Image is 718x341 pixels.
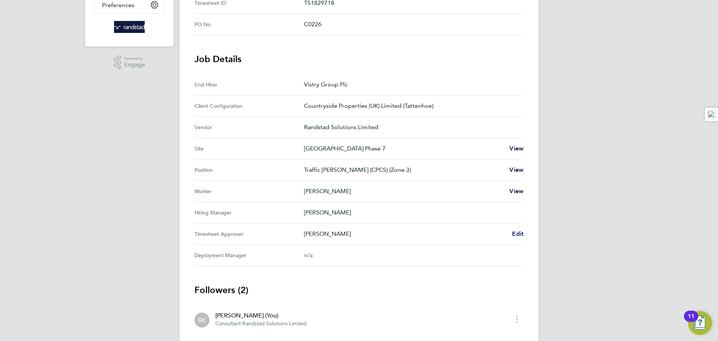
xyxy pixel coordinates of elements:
[194,284,524,296] h3: Followers (2)
[194,53,524,65] h3: Job Details
[304,101,518,110] p: Countryside Properties (UK) Limited (Tattenhoe)
[688,316,694,326] div: 11
[509,144,524,153] a: View
[124,55,145,62] span: Powered by
[194,144,304,153] div: Site
[304,208,518,217] p: [PERSON_NAME]
[114,21,145,33] img: randstad-logo-retina.png
[304,187,503,196] p: [PERSON_NAME]
[194,313,209,328] div: Russell Kerley (You)
[510,313,524,325] button: timesheet menu
[509,145,524,152] span: View
[304,165,503,174] p: Traffic [PERSON_NAME] (CPCS) (Zone 3)
[194,208,304,217] div: Hiring Manager
[114,55,145,70] a: Powered byEngage
[124,62,145,68] span: Engage
[304,80,518,89] p: Vistry Group Plc
[194,80,304,89] div: End Hirer
[304,20,518,29] p: C0226
[94,21,165,33] a: Go to home page
[215,320,241,327] span: Consultant
[512,230,524,237] span: Edit
[242,320,307,327] span: Randstad Solutions Limited
[509,187,524,196] a: View
[512,229,524,238] a: Edit
[194,229,304,238] div: Timesheet Approver
[194,165,304,174] div: Position
[198,316,206,324] span: RK
[509,188,524,195] span: View
[304,123,518,132] p: Randstad Solutions Limited
[194,123,304,132] div: Vendor
[194,251,304,260] div: Deployment Manager
[509,166,524,173] span: View
[194,20,304,29] div: PO No
[509,165,524,174] a: View
[194,187,304,196] div: Worker
[304,251,512,260] div: n/a
[304,144,503,153] p: [GEOGRAPHIC_DATA] Phase 7
[688,311,712,335] button: Open Resource Center, 11 new notifications
[304,229,506,238] p: [PERSON_NAME]
[241,320,242,327] span: ·
[215,311,307,320] div: [PERSON_NAME] (You)
[194,101,304,110] div: Client Configuration
[102,1,134,9] span: Preferences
